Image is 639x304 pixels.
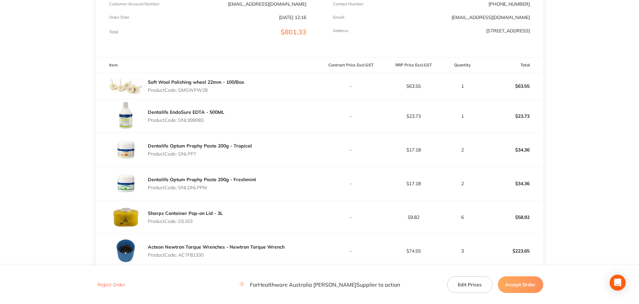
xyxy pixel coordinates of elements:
[320,113,382,119] p: -
[239,282,400,288] p: For Healthware Australia [PERSON_NAME] Supplier to action
[148,185,256,190] p: Product Code: DNLDNLPPM
[109,167,142,200] img: b20ycml2Zw
[382,147,444,153] p: $17.18
[382,181,444,186] p: $17.18
[333,2,363,6] p: Contact Number
[445,83,480,89] p: 1
[228,1,306,7] p: [EMAIL_ADDRESS][DOMAIN_NAME]
[489,1,530,7] p: [PHONE_NUMBER]
[148,117,224,123] p: Product Code: DNL999083
[498,276,543,293] button: Accept Order
[481,209,543,225] p: $58.92
[281,28,306,36] span: $801.33
[148,143,252,149] a: Dentalife Optum Prophy Paste 200g - Tropical
[148,244,285,250] a: Acteon Newtron Torque Wrenches - Newtron Torque Wrench
[148,177,256,183] a: Dentalife Optum Prophy Paste 200g - Freshmint
[451,14,530,20] a: [EMAIL_ADDRESS][DOMAIN_NAME]
[148,252,285,258] p: Product Code: ACTF81330
[445,215,480,220] p: 6
[481,176,543,192] p: $34.36
[109,99,142,133] img: Yzd4d3BhZw
[481,142,543,158] p: $34.36
[148,109,224,115] a: Dentalife EndoSure EDTA - 500ML
[481,78,543,94] p: $63.55
[382,248,444,254] p: $74.55
[382,57,445,73] th: RRP Price Excl. GST
[481,57,543,73] th: Total
[445,181,480,186] p: 2
[148,79,244,85] a: Soft Wool Polishing wheel 22mm - 100/Box
[610,275,626,291] div: Open Intercom Messenger
[320,83,382,89] p: -
[320,57,382,73] th: Contract Price Excl. GST
[320,181,382,186] p: -
[333,15,344,20] p: Emaill
[447,276,493,293] button: Edit Prices
[320,215,382,220] p: -
[445,147,480,153] p: 2
[445,248,480,254] p: 3
[481,243,543,259] p: $223.65
[382,83,444,89] p: $63.55
[96,282,127,288] button: Reject Order
[148,151,252,157] p: Product Code: DNLPPT
[148,87,244,93] p: Product Code: DMSWPW28
[481,108,543,124] p: $23.73
[109,201,142,234] img: MThjamcycA
[109,15,129,20] p: Order Date
[382,113,444,119] p: $23.73
[320,147,382,153] p: -
[109,30,118,34] p: Total
[96,57,319,73] th: Item
[445,113,480,119] p: 1
[109,2,159,6] p: Customer Account Number
[320,248,382,254] p: -
[109,133,142,167] img: MjlxYWF4aA
[148,219,223,224] p: Product Code: DS163
[486,28,530,33] p: [STREET_ADDRESS]
[148,210,223,216] a: Sharps Container Pop-on Lid - 3L
[109,78,142,94] img: NnFyZXV5cA
[109,234,142,268] img: cGZ0ZXVpZw
[445,57,481,73] th: Quantity
[333,28,348,33] p: Address
[382,215,444,220] p: $9.82
[279,15,306,20] p: [DATE] 12:16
